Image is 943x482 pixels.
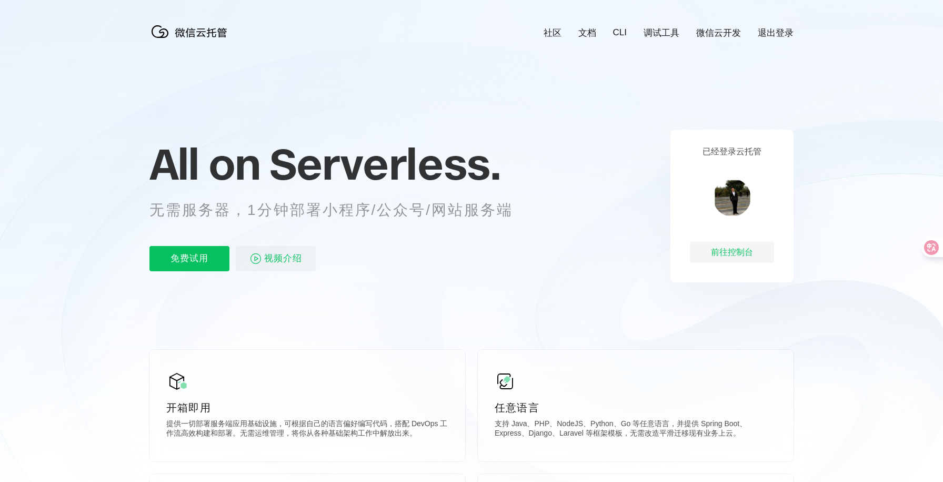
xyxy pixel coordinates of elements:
a: 社区 [544,27,561,39]
p: 免费试用 [149,246,229,271]
a: CLI [613,27,627,38]
div: 前往控制台 [690,242,774,263]
p: 支持 Java、PHP、NodeJS、Python、Go 等任意语言，并提供 Spring Boot、Express、Django、Laravel 等框架模板，无需改造平滑迁移现有业务上云。 [495,419,777,440]
img: 微信云托管 [149,21,234,42]
img: video_play.svg [249,252,262,265]
span: Serverless. [269,137,500,190]
a: 微信云开发 [696,27,741,39]
a: 退出登录 [758,27,794,39]
a: 微信云托管 [149,35,234,44]
a: 文档 [578,27,596,39]
p: 已经登录云托管 [703,146,761,158]
span: All on [149,137,259,190]
span: 视频介绍 [264,246,302,271]
p: 无需服务器，1分钟部署小程序/公众号/网站服务端 [149,200,533,221]
p: 提供一切部署服务端应用基础设施，可根据自己的语言偏好编写代码，搭配 DevOps 工作流高效构建和部署。无需运维管理，将你从各种基础架构工作中解放出来。 [166,419,448,440]
p: 任意语言 [495,400,777,415]
a: 调试工具 [644,27,679,39]
p: 开箱即用 [166,400,448,415]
